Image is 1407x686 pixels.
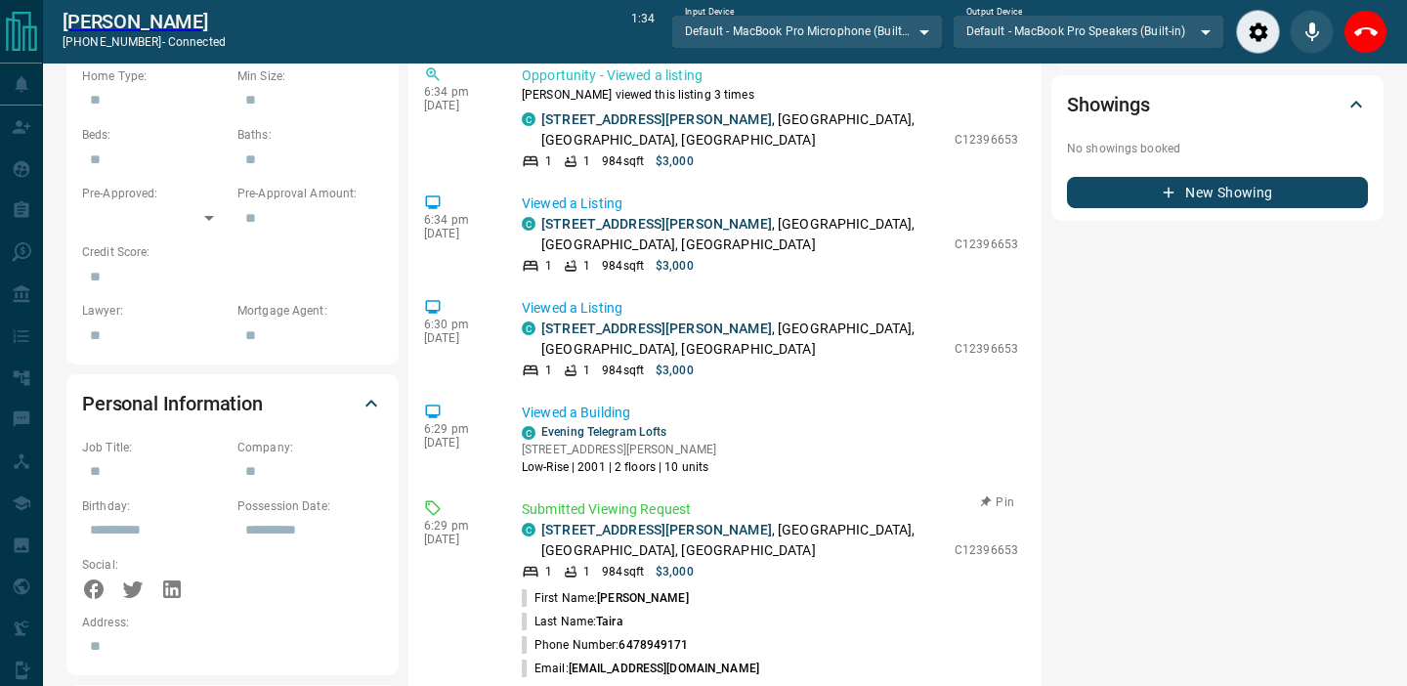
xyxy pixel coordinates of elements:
[541,111,772,127] a: [STREET_ADDRESS][PERSON_NAME]
[82,388,263,419] h2: Personal Information
[424,331,492,345] p: [DATE]
[583,257,590,275] p: 1
[424,227,492,240] p: [DATE]
[237,497,383,515] p: Possession Date:
[541,522,772,537] a: [STREET_ADDRESS][PERSON_NAME]
[1290,10,1334,54] div: Mute
[82,497,228,515] p: Birthday:
[424,533,492,546] p: [DATE]
[953,15,1224,48] div: Default - MacBook Pro Speakers (Built-in)
[955,131,1018,149] p: C12396653
[1067,81,1368,128] div: Showings
[424,99,492,112] p: [DATE]
[545,563,552,580] p: 1
[82,302,228,320] p: Lawyer:
[656,257,694,275] p: $3,000
[168,35,226,49] span: connected
[1343,10,1387,54] div: End Call
[82,556,228,574] p: Social:
[522,589,689,607] p: First Name:
[522,86,1018,104] p: [PERSON_NAME] viewed this listing 3 times
[82,185,228,202] p: Pre-Approved:
[541,520,945,561] p: , [GEOGRAPHIC_DATA], [GEOGRAPHIC_DATA], [GEOGRAPHIC_DATA]
[602,152,644,170] p: 984 sqft
[671,15,943,48] div: Default - MacBook Pro Microphone (Built-in)
[63,10,226,33] a: [PERSON_NAME]
[569,662,759,675] span: [EMAIL_ADDRESS][DOMAIN_NAME]
[597,591,688,605] span: [PERSON_NAME]
[1067,140,1368,157] p: No showings booked
[1067,177,1368,208] button: New Showing
[522,523,535,536] div: condos.ca
[656,563,694,580] p: $3,000
[237,439,383,456] p: Company:
[424,519,492,533] p: 6:29 pm
[522,426,535,440] div: condos.ca
[955,340,1018,358] p: C12396653
[583,152,590,170] p: 1
[82,614,383,631] p: Address:
[522,441,716,458] p: [STREET_ADDRESS][PERSON_NAME]
[522,322,535,335] div: condos.ca
[545,362,552,379] p: 1
[602,362,644,379] p: 984 sqft
[522,458,716,476] p: Low-Rise | 2001 | 2 floors | 10 units
[522,112,535,126] div: condos.ca
[522,660,759,677] p: Email:
[424,318,492,331] p: 6:30 pm
[522,636,689,654] p: Phone Number:
[602,257,644,275] p: 984 sqft
[82,126,228,144] p: Beds:
[424,422,492,436] p: 6:29 pm
[522,298,1018,319] p: Viewed a Listing
[522,193,1018,214] p: Viewed a Listing
[424,436,492,450] p: [DATE]
[541,214,945,255] p: , [GEOGRAPHIC_DATA], [GEOGRAPHIC_DATA], [GEOGRAPHIC_DATA]
[82,439,228,456] p: Job Title:
[424,85,492,99] p: 6:34 pm
[602,563,644,580] p: 984 sqft
[82,380,383,427] div: Personal Information
[1236,10,1280,54] div: Audio Settings
[522,403,1018,423] p: Viewed a Building
[955,541,1018,559] p: C12396653
[969,493,1026,511] button: Pin
[237,67,383,85] p: Min Size:
[955,236,1018,253] p: C12396653
[631,10,655,54] p: 1:34
[656,362,694,379] p: $3,000
[522,499,1018,520] p: Submitted Viewing Request
[522,65,1018,86] p: Opportunity - Viewed a listing
[545,152,552,170] p: 1
[583,362,590,379] p: 1
[541,319,945,360] p: , [GEOGRAPHIC_DATA], [GEOGRAPHIC_DATA], [GEOGRAPHIC_DATA]
[541,321,772,336] a: [STREET_ADDRESS][PERSON_NAME]
[966,6,1022,19] label: Output Device
[596,615,623,628] span: Taira
[424,213,492,227] p: 6:34 pm
[82,243,383,261] p: Credit Score:
[618,638,688,652] span: 6478949171
[545,257,552,275] p: 1
[541,216,772,232] a: [STREET_ADDRESS][PERSON_NAME]
[82,67,228,85] p: Home Type:
[656,152,694,170] p: $3,000
[685,6,735,19] label: Input Device
[1067,89,1150,120] h2: Showings
[63,33,226,51] p: [PHONE_NUMBER] -
[237,302,383,320] p: Mortgage Agent:
[237,185,383,202] p: Pre-Approval Amount:
[522,613,623,630] p: Last Name:
[583,563,590,580] p: 1
[541,425,666,439] a: Evening Telegram Lofts
[237,126,383,144] p: Baths:
[541,109,945,150] p: , [GEOGRAPHIC_DATA], [GEOGRAPHIC_DATA], [GEOGRAPHIC_DATA]
[522,217,535,231] div: condos.ca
